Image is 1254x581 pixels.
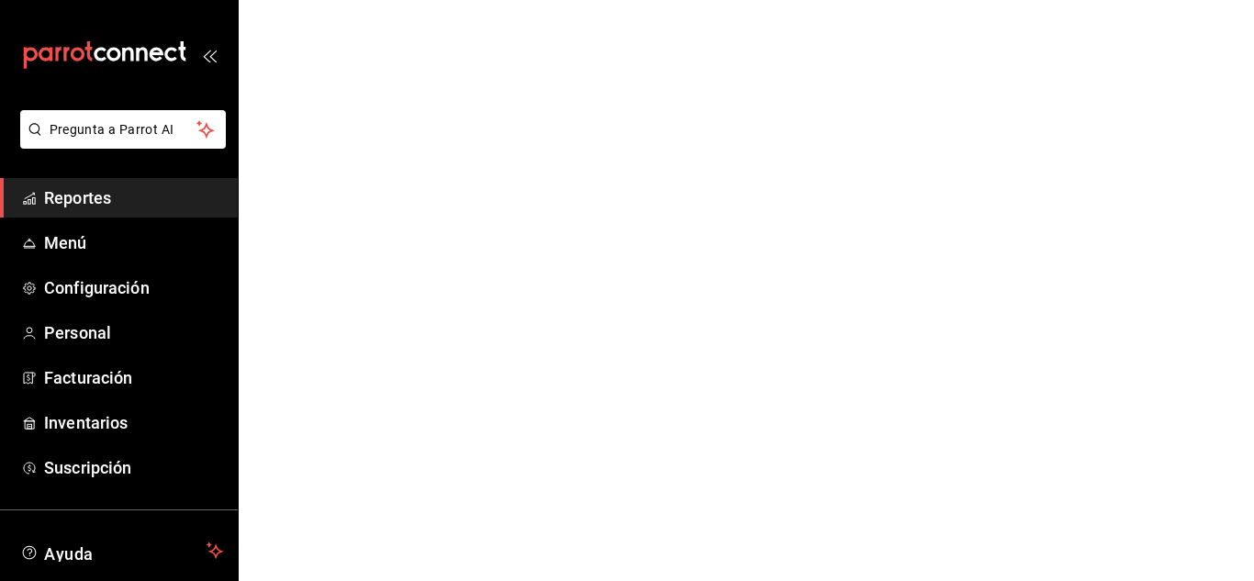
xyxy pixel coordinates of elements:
button: Pregunta a Parrot AI [20,110,226,149]
a: Pregunta a Parrot AI [13,133,226,152]
button: open_drawer_menu [202,48,217,62]
span: Facturación [44,365,223,390]
span: Configuración [44,275,223,300]
span: Reportes [44,185,223,210]
span: Personal [44,320,223,345]
span: Menú [44,230,223,255]
span: Inventarios [44,410,223,435]
span: Ayuda [44,540,199,562]
span: Pregunta a Parrot AI [50,120,197,140]
span: Suscripción [44,455,223,480]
